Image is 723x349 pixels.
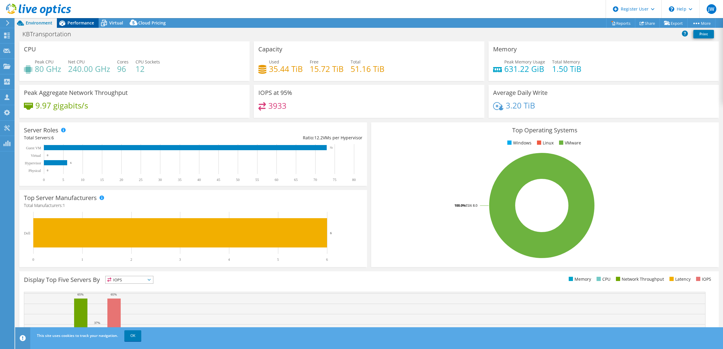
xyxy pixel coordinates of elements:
h4: 3933 [268,102,286,109]
text: 5 [62,178,64,182]
h4: 51.16 TiB [351,66,384,72]
text: 80 [352,178,356,182]
span: 1 [63,202,65,208]
text: 0 [47,154,48,157]
span: Peak Memory Usage [504,59,545,65]
li: IOPS [695,276,711,283]
text: 35 [178,178,182,182]
tspan: ESXi 8.0 [466,203,477,208]
span: Net CPU [68,59,85,65]
svg: \n [669,6,674,12]
text: 6 [326,257,328,262]
span: IOPS [106,276,153,283]
h4: Total Manufacturers: [24,202,362,209]
li: Linux [535,140,554,146]
h3: Capacity [258,46,282,53]
tspan: 100.0% [454,203,466,208]
h4: 9.97 gigabits/s [35,102,88,109]
text: 3 [179,257,181,262]
li: Network Throughput [614,276,664,283]
div: Ratio: VMs per Hypervisor [193,134,362,141]
text: 5 [277,257,279,262]
text: 0 [32,257,34,262]
text: 75 [333,178,336,182]
a: More [687,18,715,28]
text: 0 [47,169,48,172]
a: Share [635,18,660,28]
a: OK [124,330,141,341]
h4: 80 GHz [35,66,61,72]
text: 45 [217,178,220,182]
a: Export [659,18,688,28]
h3: IOPS at 95% [258,89,292,96]
h3: Memory [493,46,517,53]
h3: CPU [24,46,36,53]
text: 73 [330,146,333,149]
text: 70 [313,178,317,182]
li: Windows [506,140,532,146]
span: JW [707,4,716,14]
span: Cloud Pricing [138,20,166,26]
li: VMware [558,140,581,146]
h3: Average Daily Write [493,89,548,96]
text: Physical [28,169,41,173]
div: Total Servers: [24,134,193,141]
h4: 35.44 TiB [269,66,303,72]
text: Virtual [31,153,41,158]
span: Peak CPU [35,59,54,65]
h3: Server Roles [24,127,58,134]
a: Print [693,30,714,38]
text: Guest VM [26,146,41,150]
text: 0 [43,178,45,182]
h4: 96 [117,66,129,72]
span: CPU Sockets [136,59,160,65]
text: 10 [81,178,84,182]
h4: 1.50 TiB [552,66,581,72]
span: Total [351,59,361,65]
a: Reports [606,18,635,28]
text: 20 [119,178,123,182]
span: Cores [117,59,129,65]
text: 40 [197,178,201,182]
text: 60 [275,178,278,182]
text: 30 [158,178,162,182]
text: 65% [77,292,83,296]
span: 12.2 [314,135,323,141]
span: 6 [51,135,54,141]
h3: Peak Aggregate Network Throughput [24,89,128,96]
span: Total Memory [552,59,580,65]
h4: 15.72 TiB [310,66,344,72]
li: Memory [567,276,591,283]
text: 50 [236,178,240,182]
text: 6 [330,231,332,235]
text: 15 [100,178,104,182]
text: 4 [228,257,230,262]
span: Used [269,59,279,65]
span: Virtual [109,20,123,26]
span: Free [310,59,319,65]
text: 1 [81,257,83,262]
span: This site uses cookies to track your navigation. [37,333,118,338]
h3: Top Operating Systems [376,127,714,134]
text: 65% [111,292,117,296]
text: 2 [130,257,132,262]
h4: 240.00 GHz [68,66,110,72]
li: CPU [595,276,610,283]
span: Environment [26,20,52,26]
text: 25 [139,178,142,182]
text: 65 [294,178,298,182]
text: 6 [70,161,72,164]
text: Dell [24,231,30,235]
h1: KBTransportation [20,31,80,37]
h4: 631.22 GiB [504,66,545,72]
li: Latency [668,276,691,283]
text: Hypervisor [25,161,41,165]
h4: 3.20 TiB [506,102,535,109]
h4: 12 [136,66,160,72]
h3: Top Server Manufacturers [24,195,97,201]
span: Performance [67,20,94,26]
text: 37% [94,321,100,325]
text: 55 [255,178,259,182]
